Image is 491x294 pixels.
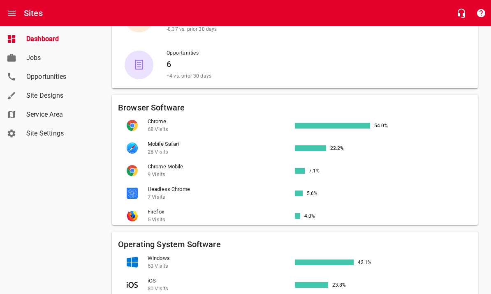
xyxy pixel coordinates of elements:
button: Open drawer [2,3,22,23]
div: Firefox [125,208,139,223]
p: 53 Visits [148,262,282,270]
span: Mobile Safari [148,140,282,148]
p: 9 Visits [148,170,282,179]
p: 7 Visits [148,193,282,201]
div: 7.1% [307,168,346,174]
span: iOS [148,277,282,285]
p: 30 Visits [148,285,282,293]
div: 5.6% [305,191,344,196]
span: -0.37 vs. prior 30 days [167,26,217,32]
span: Chrome Mobile [148,163,282,171]
span: Site Settings [26,129,89,138]
span: Windows [148,254,282,262]
span: +4 vs. prior 30 days [167,73,211,79]
div: Mobile Safari [125,140,139,155]
h6: 6 [167,57,459,71]
div: Windows [125,255,139,269]
div: 54.0% [372,123,411,129]
img: IOS.png [127,279,138,290]
img: MF.png [127,142,138,154]
div: 23.8% [330,282,369,288]
img: FF.png [127,210,138,221]
span: Service Area [26,110,89,119]
p: 5 Visits [148,216,282,224]
span: Headless Chrome [148,185,282,193]
span: Jobs [26,53,89,63]
p: 28 Visits [148,148,282,156]
div: Chrome [125,118,139,133]
img: CH.png [127,120,138,131]
span: Chrome [148,117,282,126]
div: 42.1% [356,260,395,265]
h6: Browser Software [118,101,472,114]
button: Live Chat [452,3,471,23]
span: Opportunities [26,72,89,82]
img: WIN.png [127,257,138,268]
div: Chrome Mobile [125,163,139,178]
div: 4.0% [302,213,341,219]
div: 22.2% [328,145,367,151]
img: CM.png [127,165,138,176]
h6: Operating System Software [118,238,472,251]
button: Support Portal [471,3,491,23]
span: Firefox [148,208,282,216]
span: Site Designs [26,91,89,101]
span: Dashboard [26,34,89,44]
span: Opportunities [167,49,459,57]
div: iOS [125,277,139,292]
img: HC.png [127,188,138,199]
p: 68 Visits [148,125,282,133]
h6: Sites [24,7,43,20]
div: Headless Chrome [125,186,139,200]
